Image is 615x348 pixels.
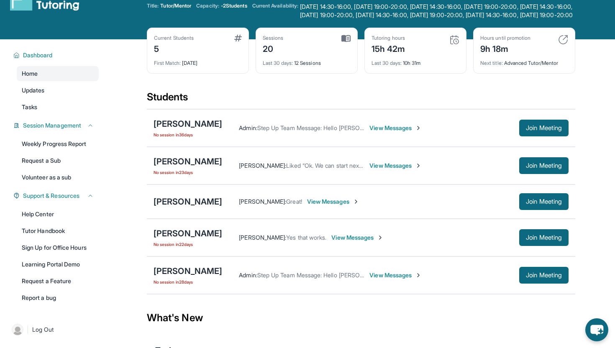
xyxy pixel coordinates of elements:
span: [PERSON_NAME] : [239,234,286,241]
img: Chevron-Right [377,234,384,241]
span: Join Meeting [526,273,562,278]
div: [DATE] [154,55,242,67]
span: No session in 22 days [154,241,222,248]
img: card [558,35,568,45]
a: Request a Sub [17,153,99,168]
a: Tasks [17,100,99,115]
div: 10h 31m [372,55,459,67]
button: Join Meeting [519,157,569,174]
img: user-img [12,324,23,335]
span: [DATE] 14:30-16:00, [DATE] 19:00-20:00, [DATE] 14:30-16:00, [DATE] 19:00-20:00, [DATE] 14:30-16:0... [300,3,575,19]
span: Current Availability: [252,3,298,19]
a: Learning Portal Demo [17,257,99,272]
a: Request a Feature [17,274,99,289]
span: Join Meeting [526,125,562,130]
div: [PERSON_NAME] [154,156,222,167]
span: Admin : [239,124,257,131]
button: Join Meeting [519,267,569,284]
span: Capacity: [196,3,219,9]
span: [PERSON_NAME] : [239,162,286,169]
img: card [449,35,459,45]
span: First Match : [154,60,181,66]
span: Join Meeting [526,235,562,240]
button: chat-button [585,318,608,341]
span: | [27,325,29,335]
div: 9h 18m [480,41,530,55]
img: card [341,35,351,42]
div: [PERSON_NAME] [154,118,222,130]
div: 5 [154,41,194,55]
span: Log Out [32,325,54,334]
img: card [234,35,242,41]
span: Tutor/Mentor [160,3,191,9]
span: Admin : [239,271,257,279]
div: [PERSON_NAME] [154,265,222,277]
span: View Messages [369,271,422,279]
a: Updates [17,83,99,98]
div: 12 Sessions [263,55,351,67]
span: Updates [22,86,45,95]
a: Help Center [17,207,99,222]
span: View Messages [369,161,422,170]
span: View Messages [369,124,422,132]
img: Chevron-Right [415,162,422,169]
div: 15h 42m [372,41,405,55]
span: Liked “Ok. We can start next week” [286,162,379,169]
div: [PERSON_NAME] [154,228,222,239]
a: Sign Up for Office Hours [17,240,99,255]
div: Sessions [263,35,284,41]
button: Support & Resources [20,192,94,200]
div: [PERSON_NAME] [154,196,222,207]
span: Last 30 days : [372,60,402,66]
a: Tutor Handbook [17,223,99,238]
div: Students [147,90,575,109]
span: No session in 23 days [154,169,222,176]
span: Support & Resources [23,192,79,200]
span: Title: [147,3,159,9]
span: Join Meeting [526,199,562,204]
span: No session in 36 days [154,131,222,138]
span: Home [22,69,38,78]
button: Dashboard [20,51,94,59]
a: Volunteer as a sub [17,170,99,185]
span: Dashboard [23,51,53,59]
img: Chevron-Right [353,198,359,205]
span: Tasks [22,103,37,111]
span: Great! [286,198,302,205]
a: |Log Out [8,320,99,339]
a: Home [17,66,99,81]
button: Join Meeting [519,229,569,246]
span: Yes that works. [286,234,326,241]
span: Next title : [480,60,503,66]
span: View Messages [307,197,359,206]
button: Join Meeting [519,120,569,136]
span: Session Management [23,121,81,130]
span: -2 Students [221,3,247,9]
span: No session in 28 days [154,279,222,285]
a: Report a bug [17,290,99,305]
div: Advanced Tutor/Mentor [480,55,568,67]
div: Hours until promotion [480,35,530,41]
span: Last 30 days : [263,60,293,66]
div: Tutoring hours [372,35,405,41]
span: View Messages [331,233,384,242]
button: Session Management [20,121,94,130]
div: 20 [263,41,284,55]
div: Current Students [154,35,194,41]
span: [PERSON_NAME] : [239,198,286,205]
button: Join Meeting [519,193,569,210]
div: What's New [147,299,575,336]
a: Weekly Progress Report [17,136,99,151]
span: Join Meeting [526,163,562,168]
img: Chevron-Right [415,125,422,131]
img: Chevron-Right [415,272,422,279]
